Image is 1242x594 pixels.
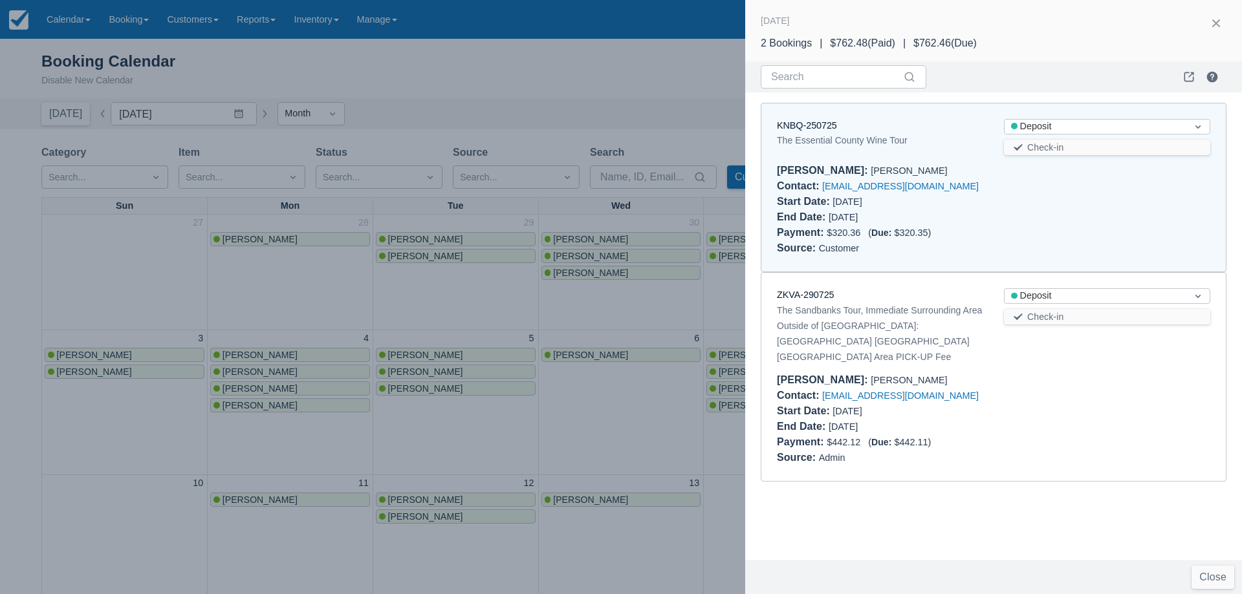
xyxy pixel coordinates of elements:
div: Due: [871,437,894,447]
a: [EMAIL_ADDRESS][DOMAIN_NAME] [822,181,979,191]
button: Check-in [1004,309,1210,324]
input: Search [771,65,900,89]
div: $762.46 ( Due ) [913,36,977,51]
button: Close [1192,566,1234,589]
div: $320.36 [777,225,1210,240]
div: [DATE] [777,194,983,209]
div: Deposit [1011,289,1180,303]
a: ZKVA-290725 [777,290,834,300]
div: | [812,36,830,51]
div: [PERSON_NAME] : [777,165,871,176]
span: ( $320.35 ) [868,228,931,238]
div: [DATE] [777,419,983,434]
div: [PERSON_NAME] [777,372,1210,388]
div: Admin [777,450,1210,465]
div: [PERSON_NAME] : [777,374,871,385]
div: Contact : [777,180,822,191]
a: KNBQ-250725 [777,120,837,131]
div: | [895,36,913,51]
div: End Date : [777,211,829,222]
div: [PERSON_NAME] [777,163,1210,178]
a: [EMAIL_ADDRESS][DOMAIN_NAME] [822,390,979,401]
div: $762.48 ( Paid ) [830,36,895,51]
div: Source : [777,452,819,463]
div: Start Date : [777,405,833,416]
div: The Essential County Wine Tour [777,133,983,148]
div: Due: [871,228,894,238]
div: Customer [777,240,1210,256]
div: 2 Bookings [761,36,812,51]
div: Payment : [777,227,827,238]
span: Dropdown icon [1192,290,1204,302]
div: Contact : [777,390,822,401]
div: Start Date : [777,196,833,207]
span: Dropdown icon [1192,120,1204,133]
div: Source : [777,242,819,253]
div: [DATE] [777,209,983,225]
div: The Sandbanks Tour, Immediate Surrounding Area Outside of [GEOGRAPHIC_DATA]: [GEOGRAPHIC_DATA] [G... [777,302,983,365]
button: Check-in [1004,140,1210,155]
div: Deposit [1011,120,1180,134]
div: $442.12 [777,434,1210,450]
div: End Date : [777,421,829,432]
span: ( $442.11 ) [868,437,931,447]
div: Payment : [777,436,827,447]
div: [DATE] [761,13,790,28]
div: [DATE] [777,403,983,419]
